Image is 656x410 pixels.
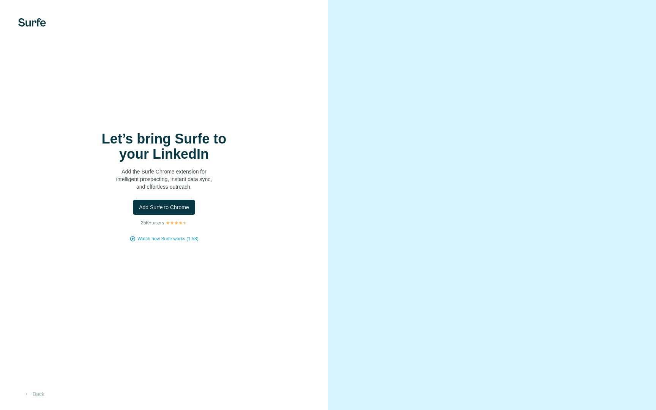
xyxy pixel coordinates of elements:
button: Watch how Surfe works (1:58) [137,235,198,242]
span: Add Surfe to Chrome [139,203,189,211]
img: Surfe's logo [18,18,46,27]
img: Rating Stars [166,221,187,225]
h1: Let’s bring Surfe to your LinkedIn [88,131,240,162]
p: Add the Surfe Chrome extension for intelligent prospecting, instant data sync, and effortless out... [88,168,240,191]
button: Back [18,387,50,401]
button: Add Surfe to Chrome [133,200,195,215]
p: 25K+ users [141,219,164,226]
